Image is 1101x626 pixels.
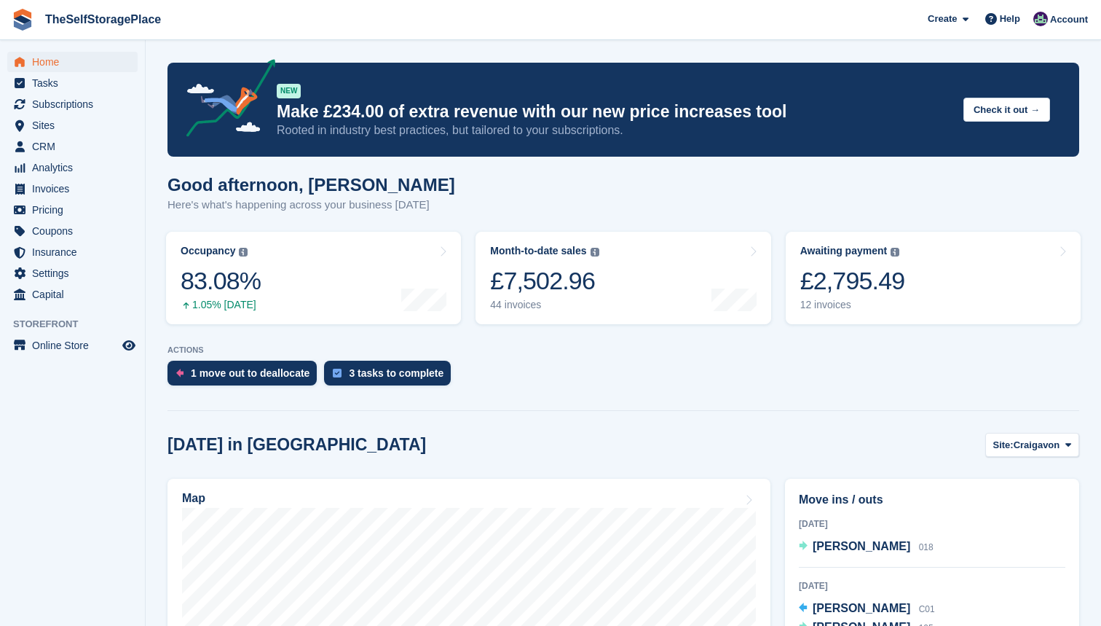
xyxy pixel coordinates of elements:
[7,52,138,72] a: menu
[1050,12,1088,27] span: Account
[799,538,934,557] a: [PERSON_NAME] 018
[167,345,1079,355] p: ACTIONS
[800,245,888,257] div: Awaiting payment
[963,98,1050,122] button: Check it out →
[32,52,119,72] span: Home
[32,157,119,178] span: Analytics
[39,7,167,31] a: TheSelfStoragePlace
[7,200,138,220] a: menu
[7,115,138,136] a: menu
[32,73,119,93] span: Tasks
[7,263,138,283] a: menu
[277,84,301,98] div: NEW
[181,245,235,257] div: Occupancy
[7,242,138,262] a: menu
[7,179,138,199] a: menu
[32,284,119,305] span: Capital
[490,245,586,257] div: Month-to-date sales
[993,438,1014,453] span: Site:
[919,604,935,614] span: C01
[32,221,119,241] span: Coupons
[475,232,770,324] a: Month-to-date sales £7,502.96 44 invoices
[167,175,455,195] h1: Good afternoon, [PERSON_NAME]
[32,94,119,114] span: Subscriptions
[799,600,935,619] a: [PERSON_NAME] C01
[32,263,119,283] span: Settings
[928,12,957,26] span: Create
[167,197,455,214] p: Here's what's happening across your business [DATE]
[13,317,145,332] span: Storefront
[32,136,119,157] span: CRM
[120,337,138,354] a: Preview store
[7,94,138,114] a: menu
[32,200,119,220] span: Pricing
[891,248,899,257] img: icon-info-grey-7440780725fd019a000dd9b08b2336e03edf1995a4989e88bcd33f0948082b44.svg
[799,491,1065,509] h2: Move ins / outs
[32,242,119,262] span: Insurance
[799,579,1065,592] div: [DATE]
[919,542,934,552] span: 018
[1033,12,1048,26] img: Sam
[7,221,138,241] a: menu
[1000,12,1020,26] span: Help
[349,367,443,379] div: 3 tasks to complete
[799,517,1065,531] div: [DATE]
[32,179,119,199] span: Invoices
[800,266,905,296] div: £2,795.49
[7,284,138,305] a: menu
[239,248,248,257] img: icon-info-grey-7440780725fd019a000dd9b08b2336e03edf1995a4989e88bcd33f0948082b44.svg
[490,299,599,311] div: 44 invoices
[167,361,324,393] a: 1 move out to deallocate
[32,335,119,356] span: Online Store
[7,136,138,157] a: menu
[277,122,952,138] p: Rooted in industry best practices, but tailored to your subscriptions.
[333,369,342,377] img: task-75834270c22a3079a89374b754ae025e5fb1db73e45f91037f5363f120a921f8.svg
[591,248,599,257] img: icon-info-grey-7440780725fd019a000dd9b08b2336e03edf1995a4989e88bcd33f0948082b44.svg
[176,369,183,377] img: move_outs_to_deallocate_icon-f764333ba52eb49d3ac5e1228854f67142a1ed5810a6f6cc68b1a99e826820c5.svg
[12,9,33,31] img: stora-icon-8386f47178a22dfd0bd8f6a31ec36ba5ce8667c1dd55bd0f319d3a0aa187defe.svg
[167,435,426,455] h2: [DATE] in [GEOGRAPHIC_DATA]
[813,540,910,552] span: [PERSON_NAME]
[181,299,261,311] div: 1.05% [DATE]
[181,266,261,296] div: 83.08%
[191,367,309,379] div: 1 move out to deallocate
[324,361,458,393] a: 3 tasks to complete
[786,232,1081,324] a: Awaiting payment £2,795.49 12 invoices
[277,101,952,122] p: Make £234.00 of extra revenue with our new price increases tool
[166,232,461,324] a: Occupancy 83.08% 1.05% [DATE]
[7,73,138,93] a: menu
[985,433,1080,457] button: Site: Craigavon
[182,492,205,505] h2: Map
[32,115,119,136] span: Sites
[174,59,276,142] img: price-adjustments-announcement-icon-8257ccfd72463d97f412b2fc003d46551f7dbcb40ab6d574587a9cd5c0d94...
[490,266,599,296] div: £7,502.96
[1014,438,1060,453] span: Craigavon
[7,157,138,178] a: menu
[7,335,138,356] a: menu
[800,299,905,311] div: 12 invoices
[813,602,910,614] span: [PERSON_NAME]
